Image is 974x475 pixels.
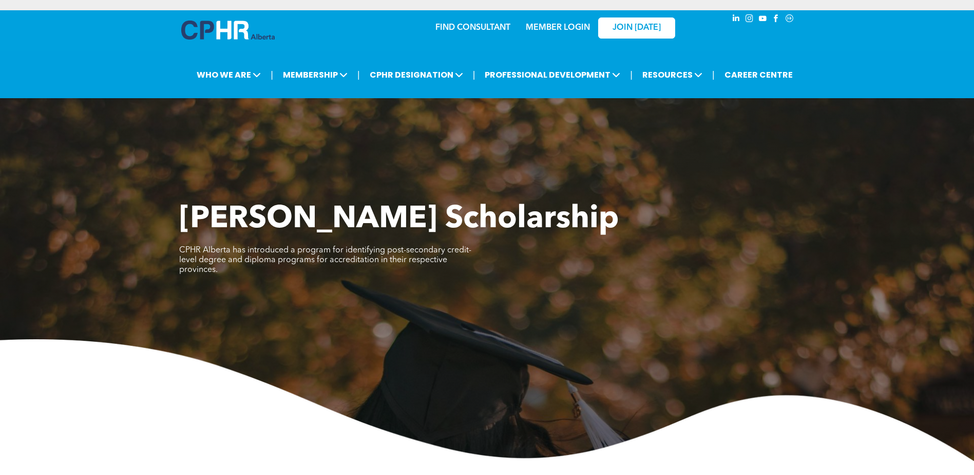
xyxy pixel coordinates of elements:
a: CAREER CENTRE [721,65,796,84]
span: [PERSON_NAME] Scholarship [179,204,619,235]
span: JOIN [DATE] [613,23,661,33]
span: WHO WE ARE [194,65,264,84]
span: CPHR DESIGNATION [367,65,466,84]
a: youtube [757,13,769,27]
span: PROFESSIONAL DEVELOPMENT [482,65,623,84]
a: instagram [744,13,755,27]
a: facebook [771,13,782,27]
li: | [712,64,715,85]
a: linkedin [731,13,742,27]
span: CPHR Alberta has introduced a program for identifying post-secondary credit-level degree and dipl... [179,246,471,274]
a: MEMBER LOGIN [526,24,590,32]
a: Social network [784,13,795,27]
img: A blue and white logo for cp alberta [181,21,275,40]
li: | [473,64,475,85]
li: | [271,64,273,85]
span: MEMBERSHIP [280,65,351,84]
a: FIND CONSULTANT [435,24,510,32]
li: | [630,64,633,85]
a: JOIN [DATE] [598,17,675,39]
li: | [357,64,360,85]
span: RESOURCES [639,65,705,84]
